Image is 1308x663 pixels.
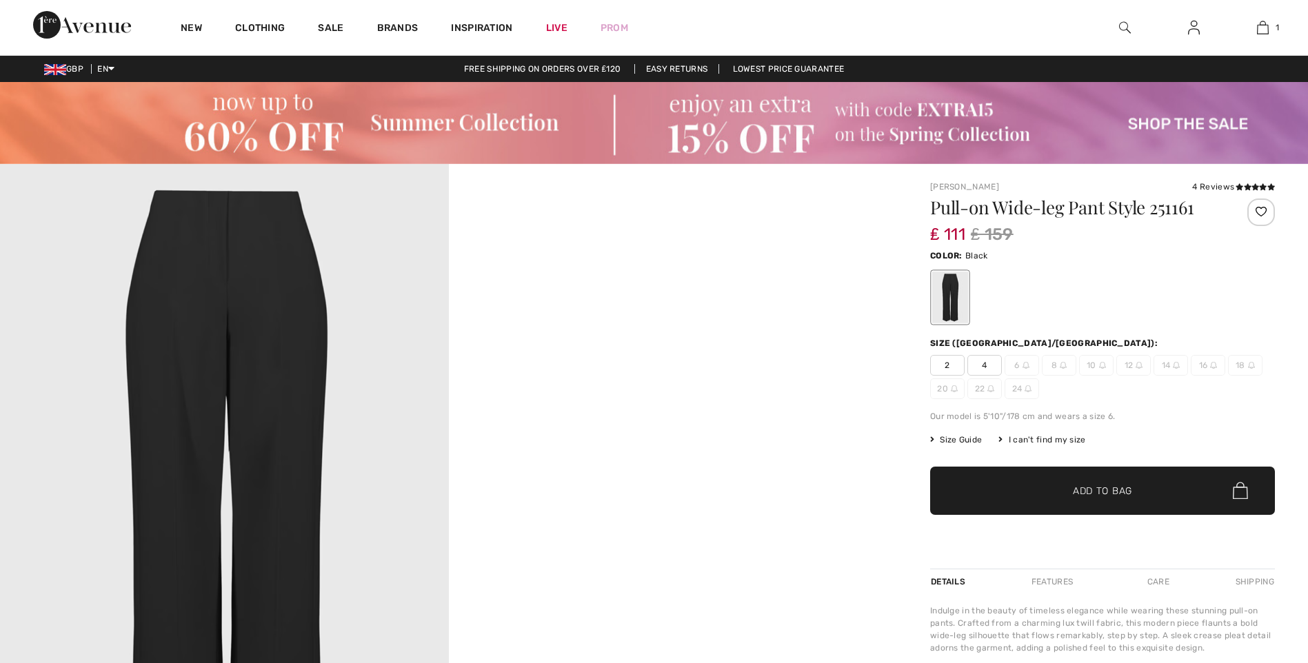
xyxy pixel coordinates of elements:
[930,211,965,244] span: ₤ 111
[1005,355,1039,376] span: 6
[1079,355,1114,376] span: 10
[971,222,1014,247] span: ₤ 159
[33,11,131,39] img: 1ère Avenue
[235,22,285,37] a: Clothing
[932,272,968,323] div: Black
[601,21,628,35] a: Prom
[998,433,1085,446] div: I can't find my size
[967,378,1002,399] span: 22
[987,385,994,392] img: ring-m.svg
[1005,378,1039,399] span: 24
[377,22,419,37] a: Brands
[967,355,1002,376] span: 4
[44,64,66,75] img: UK Pound
[1136,569,1181,594] div: Care
[453,64,632,74] a: Free shipping on orders over ₤120
[951,385,958,392] img: ring-m.svg
[1073,483,1132,498] span: Add to Bag
[1229,19,1296,36] a: 1
[930,355,965,376] span: 2
[546,21,567,35] a: Live
[1276,21,1279,34] span: 1
[965,251,988,261] span: Black
[1025,385,1032,392] img: ring-m.svg
[1060,362,1067,369] img: ring-m.svg
[1233,482,1248,500] img: Bag.svg
[97,64,114,74] span: EN
[930,467,1275,515] button: Add to Bag
[930,433,982,446] span: Size Guide
[1188,19,1200,36] img: My Info
[318,22,343,37] a: Sale
[930,198,1218,216] h1: Pull-on Wide-leg Pant Style 251161
[1191,355,1225,376] span: 16
[1210,362,1217,369] img: ring-m.svg
[930,251,963,261] span: Color:
[930,604,1275,654] div: Indulge in the beauty of timeless elegance while wearing these stunning pull-on pants. Crafted fr...
[930,569,969,594] div: Details
[634,64,720,74] a: Easy Returns
[1023,362,1029,369] img: ring-m.svg
[1173,362,1180,369] img: ring-m.svg
[44,64,89,74] span: GBP
[1116,355,1151,376] span: 12
[1177,19,1211,37] a: Sign In
[930,410,1275,422] div: Our model is 5'10"/178 cm and wears a size 6.
[1136,362,1143,369] img: ring-m.svg
[1232,569,1275,594] div: Shipping
[722,64,856,74] a: Lowest Price Guarantee
[181,22,202,37] a: New
[451,22,512,37] span: Inspiration
[1248,362,1255,369] img: ring-m.svg
[1119,19,1131,36] img: search the website
[1154,355,1188,376] span: 14
[930,182,999,192] a: [PERSON_NAME]
[1192,181,1275,193] div: 4 Reviews
[1099,362,1106,369] img: ring-m.svg
[1020,569,1085,594] div: Features
[1228,355,1262,376] span: 18
[930,378,965,399] span: 20
[1042,355,1076,376] span: 8
[930,337,1160,349] div: Size ([GEOGRAPHIC_DATA]/[GEOGRAPHIC_DATA]):
[1257,19,1269,36] img: My Bag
